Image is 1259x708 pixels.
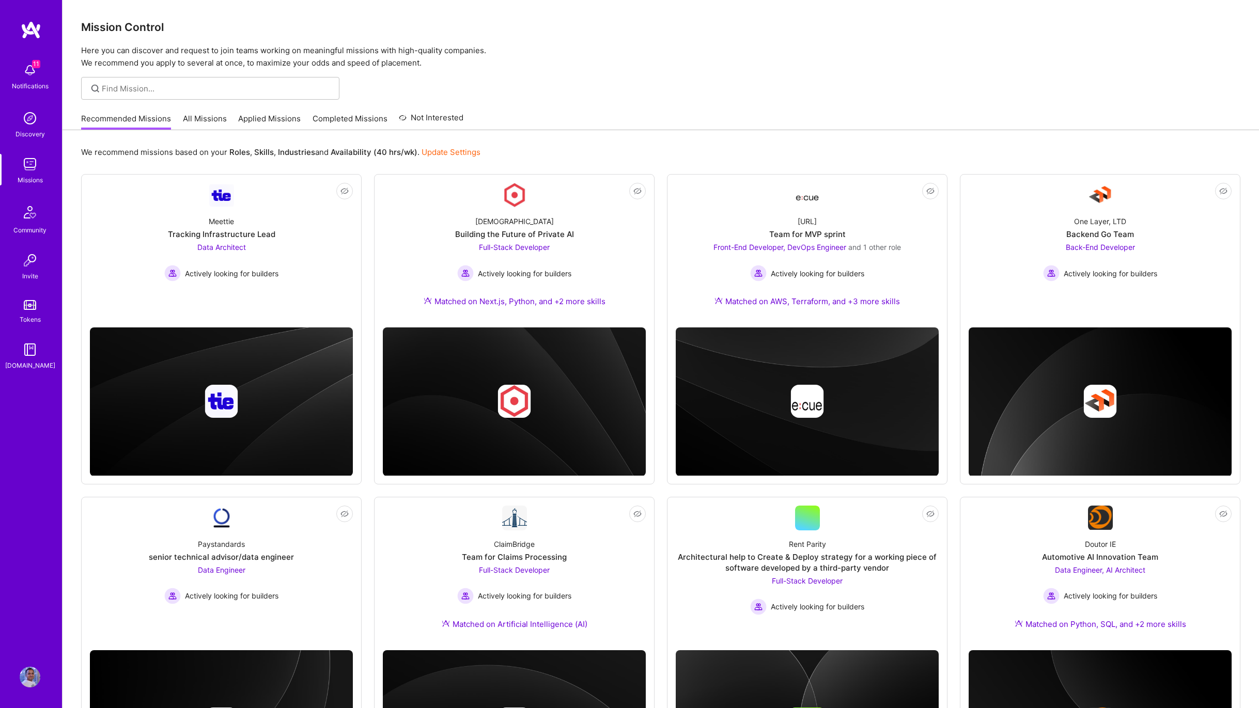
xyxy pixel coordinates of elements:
[102,83,332,94] input: Find Mission...
[185,268,278,279] span: Actively looking for builders
[185,590,278,601] span: Actively looking for builders
[197,243,246,251] span: Data Architect
[164,265,181,281] img: Actively looking for builders
[969,327,1232,477] img: cover
[494,539,535,549] div: ClaimBridge
[209,506,234,530] img: Company Logo
[1084,385,1117,418] img: Company logo
[383,327,646,476] img: cover
[633,510,642,518] i: icon EyeClosed
[90,327,353,476] img: cover
[1066,229,1134,240] div: Backend Go Team
[422,147,480,157] a: Update Settings
[20,154,40,175] img: teamwork
[478,590,571,601] span: Actively looking for builders
[209,216,234,227] div: Meettie
[313,113,387,130] a: Completed Missions
[81,21,1240,34] h3: Mission Control
[1043,588,1060,604] img: Actively looking for builders
[164,588,181,604] img: Actively looking for builders
[229,147,250,157] b: Roles
[750,265,767,281] img: Actively looking for builders
[771,601,864,612] span: Actively looking for builders
[81,147,480,158] p: We recommend missions based on your , , and .
[1064,268,1157,279] span: Actively looking for builders
[278,147,315,157] b: Industries
[789,539,826,549] div: Rent Parity
[1015,619,1023,627] img: Ateam Purple Icon
[1085,539,1116,549] div: Doutor IE
[89,83,101,95] i: icon SearchGrey
[713,243,846,251] span: Front-End Developer, DevOps Engineer
[20,250,40,271] img: Invite
[457,265,474,281] img: Actively looking for builders
[32,60,40,68] span: 11
[479,565,550,574] span: Full-Stack Developer
[20,667,40,687] img: User Avatar
[1066,243,1135,251] span: Back-End Developer
[1088,183,1113,208] img: Company Logo
[1042,552,1158,562] div: Automotive AI Innovation Team
[1219,510,1227,518] i: icon EyeClosed
[424,296,605,307] div: Matched on Next.js, Python, and +2 more skills
[20,314,41,325] div: Tokens
[479,243,550,251] span: Full-Stack Developer
[340,187,349,195] i: icon EyeClosed
[20,339,40,360] img: guide book
[502,506,527,530] img: Company Logo
[475,216,554,227] div: [DEMOGRAPHIC_DATA]
[18,200,42,225] img: Community
[1064,590,1157,601] span: Actively looking for builders
[714,296,900,307] div: Matched on AWS, Terraform, and +3 more skills
[21,21,41,39] img: logo
[1074,216,1126,227] div: One Layer, LTD
[198,539,245,549] div: Paystandards
[198,565,245,574] span: Data Engineer
[1219,187,1227,195] i: icon EyeClosed
[331,147,417,157] b: Availability (40 hrs/wk)
[149,552,294,562] div: senior technical advisor/data engineer
[442,619,450,627] img: Ateam Purple Icon
[676,327,939,476] img: cover
[12,81,49,91] div: Notifications
[791,385,824,418] img: Company logo
[81,113,171,130] a: Recommended Missions
[1088,506,1113,529] img: Company Logo
[771,268,864,279] span: Actively looking for builders
[1055,565,1145,574] span: Data Engineer, AI Architect
[714,296,723,305] img: Ateam Purple Icon
[424,296,432,305] img: Ateam Purple Icon
[24,300,36,310] img: tokens
[442,619,587,630] div: Matched on Artificial Intelligence (AI)
[1043,265,1060,281] img: Actively looking for builders
[750,599,767,615] img: Actively looking for builders
[633,187,642,195] i: icon EyeClosed
[462,552,567,562] div: Team for Claims Processing
[772,576,843,585] span: Full-Stack Developer
[478,268,571,279] span: Actively looking for builders
[502,183,527,208] img: Company Logo
[798,216,817,227] div: [URL]
[20,60,40,81] img: bell
[18,175,43,185] div: Missions
[22,271,38,281] div: Invite
[848,243,901,251] span: and 1 other role
[769,229,846,240] div: Team for MVP sprint
[457,588,474,604] img: Actively looking for builders
[5,360,55,371] div: [DOMAIN_NAME]
[20,108,40,129] img: discovery
[1015,619,1186,630] div: Matched on Python, SQL, and +2 more skills
[13,225,46,235] div: Community
[399,112,463,130] a: Not Interested
[926,510,935,518] i: icon EyeClosed
[795,186,820,204] img: Company Logo
[254,147,274,157] b: Skills
[498,385,531,418] img: Company logo
[238,113,301,130] a: Applied Missions
[15,129,45,139] div: Discovery
[340,510,349,518] i: icon EyeClosed
[81,44,1240,69] p: Here you can discover and request to join teams working on meaningful missions with high-quality ...
[926,187,935,195] i: icon EyeClosed
[205,385,238,418] img: Company logo
[183,113,227,130] a: All Missions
